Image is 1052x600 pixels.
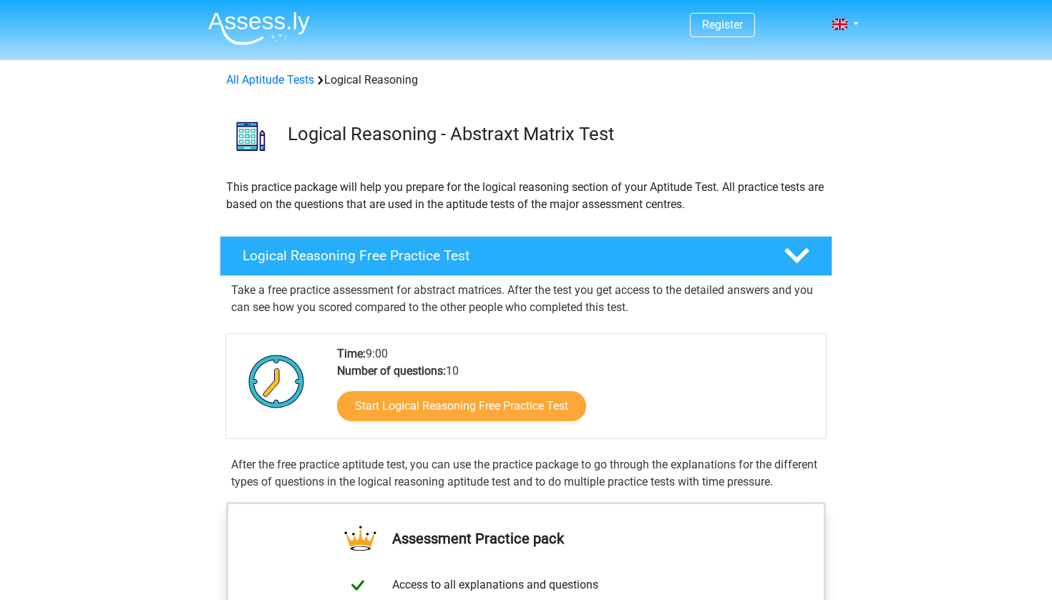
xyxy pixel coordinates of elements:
a: Logical Reasoning Free Practice Test [214,236,838,276]
img: Clock [240,345,313,417]
a: Start Logical Reasoning Free Practice Test [337,391,586,421]
img: Assessly [208,11,310,45]
h3: Logical Reasoning - Abstraxt Matrix Test [288,123,821,145]
a: Register [702,18,743,31]
p: This practice package will help you prepare for the logical reasoning section of your Aptitude Te... [226,179,826,213]
p: Take a free practice assessment for abstract matrices. After the test you get access to the detai... [231,282,821,316]
img: logical reasoning [220,106,281,167]
div: 9:00 10 [326,345,825,438]
div: After the free practice aptitude test, you can use the practice package to go through the explana... [225,456,827,491]
a: All Aptitude Tests [226,73,314,87]
div: Logical Reasoning [220,72,832,89]
b: Number of questions: [337,364,446,378]
h4: Logical Reasoning Free Practice Test [243,247,761,264]
b: Time: [337,347,366,360]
